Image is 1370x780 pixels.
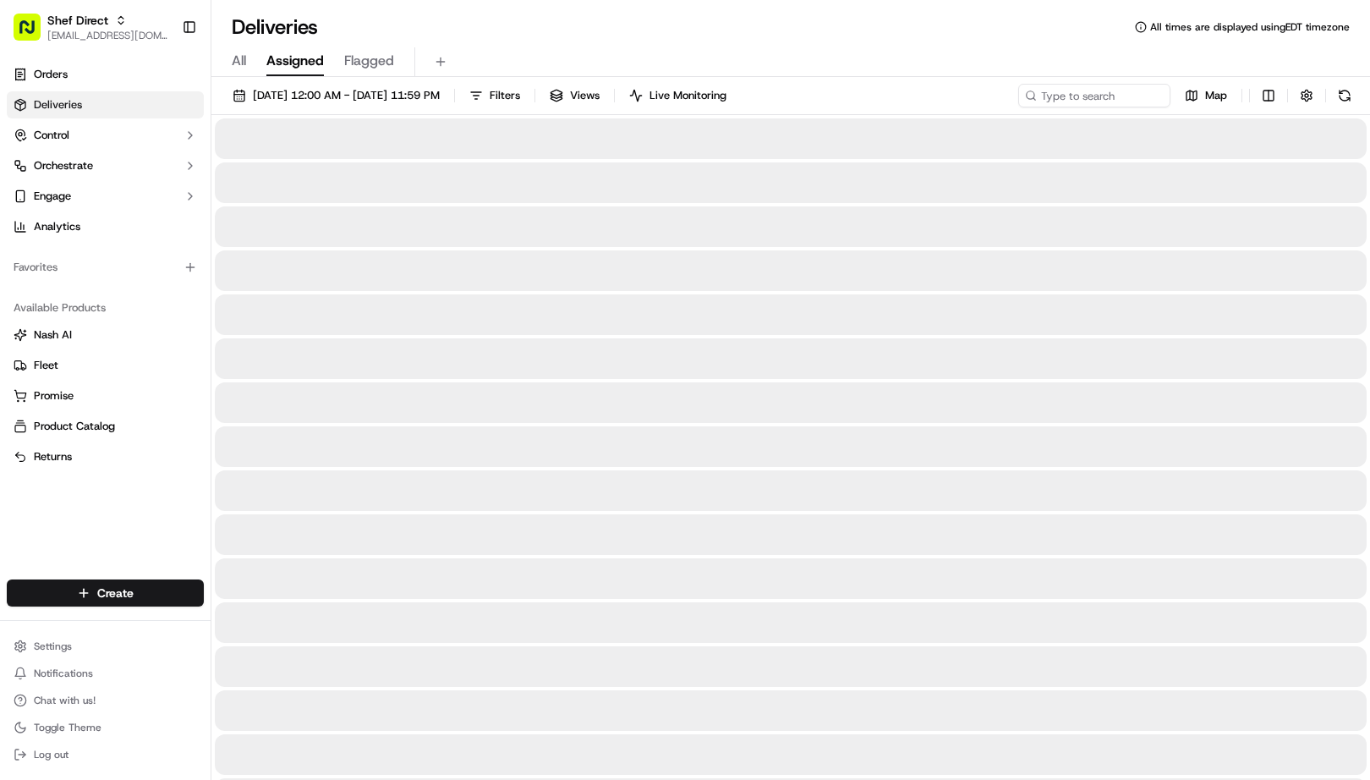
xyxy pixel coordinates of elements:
[7,61,204,88] a: Orders
[7,743,204,766] button: Log out
[14,449,197,464] a: Returns
[7,152,204,179] button: Orchestrate
[34,449,72,464] span: Returns
[7,254,204,281] div: Favorites
[7,662,204,685] button: Notifications
[34,327,72,343] span: Nash AI
[232,51,246,71] span: All
[34,358,58,373] span: Fleet
[34,67,68,82] span: Orders
[7,7,175,47] button: Shef Direct[EMAIL_ADDRESS][DOMAIN_NAME]
[14,388,197,404] a: Promise
[7,689,204,712] button: Chat with us!
[7,352,204,379] button: Fleet
[266,51,324,71] span: Assigned
[34,694,96,707] span: Chat with us!
[14,358,197,373] a: Fleet
[7,634,204,658] button: Settings
[7,183,204,210] button: Engage
[490,88,520,103] span: Filters
[7,122,204,149] button: Control
[225,84,447,107] button: [DATE] 12:00 AM - [DATE] 11:59 PM
[34,748,68,761] span: Log out
[542,84,607,107] button: Views
[1205,88,1227,103] span: Map
[34,189,71,204] span: Engage
[1018,84,1170,107] input: Type to search
[462,84,528,107] button: Filters
[1150,20,1350,34] span: All times are displayed using EDT timezone
[7,382,204,409] button: Promise
[7,413,204,440] button: Product Catalog
[1333,84,1356,107] button: Refresh
[570,88,600,103] span: Views
[34,219,80,234] span: Analytics
[34,640,72,653] span: Settings
[34,97,82,113] span: Deliveries
[34,388,74,404] span: Promise
[344,51,394,71] span: Flagged
[34,128,69,143] span: Control
[47,12,108,29] button: Shef Direct
[7,213,204,240] a: Analytics
[14,327,197,343] a: Nash AI
[649,88,726,103] span: Live Monitoring
[47,29,168,42] button: [EMAIL_ADDRESS][DOMAIN_NAME]
[7,321,204,349] button: Nash AI
[14,419,197,434] a: Product Catalog
[232,14,318,41] h1: Deliveries
[7,294,204,321] div: Available Products
[7,580,204,607] button: Create
[34,667,93,680] span: Notifications
[34,158,93,173] span: Orchestrate
[7,91,204,118] a: Deliveries
[1177,84,1235,107] button: Map
[34,419,115,434] span: Product Catalog
[7,443,204,470] button: Returns
[97,585,134,601] span: Create
[34,721,101,734] span: Toggle Theme
[253,88,440,103] span: [DATE] 12:00 AM - [DATE] 11:59 PM
[7,716,204,739] button: Toggle Theme
[622,84,734,107] button: Live Monitoring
